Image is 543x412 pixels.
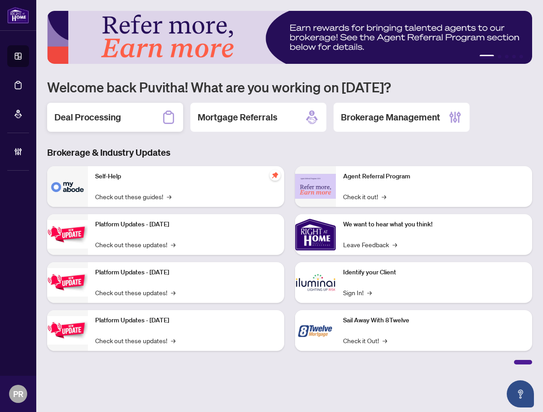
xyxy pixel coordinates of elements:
[95,240,175,249] a: Check out these updates!→
[95,335,175,345] a: Check out these updates!→
[343,172,525,182] p: Agent Referral Program
[343,287,372,297] a: Sign In!→
[343,316,525,326] p: Sail Away With 8Twelve
[47,166,88,207] img: Self-Help
[295,262,336,303] img: Identify your Client
[341,111,440,124] h2: Brokerage Management
[13,388,24,400] span: PR
[343,192,386,201] a: Check it out!→
[95,268,277,278] p: Platform Updates - [DATE]
[47,11,532,64] img: Slide 0
[7,7,29,24] img: logo
[498,55,501,58] button: 2
[343,240,397,249] a: Leave Feedback→
[295,174,336,199] img: Agent Referral Program
[95,220,277,230] p: Platform Updates - [DATE]
[47,316,88,345] img: Platform Updates - June 23, 2025
[171,287,175,297] span: →
[270,170,281,181] span: pushpin
[95,172,277,182] p: Self-Help
[47,78,532,96] h1: Welcome back Puvitha! What are you working on [DATE]?
[171,335,175,345] span: →
[519,55,523,58] button: 5
[95,192,171,201] a: Check out these guides!→
[167,192,171,201] span: →
[54,111,121,124] h2: Deal Processing
[295,214,336,255] img: We want to hear what you think!
[512,55,516,58] button: 4
[480,55,494,58] button: 1
[505,55,509,58] button: 3
[47,220,88,249] img: Platform Updates - July 21, 2025
[95,287,175,297] a: Check out these updates!→
[343,220,525,230] p: We want to hear what you think!
[343,268,525,278] p: Identify your Client
[171,240,175,249] span: →
[367,287,372,297] span: →
[383,335,387,345] span: →
[95,316,277,326] p: Platform Updates - [DATE]
[198,111,277,124] h2: Mortgage Referrals
[295,310,336,351] img: Sail Away With 8Twelve
[393,240,397,249] span: →
[343,335,387,345] a: Check it Out!→
[47,268,88,297] img: Platform Updates - July 8, 2025
[382,192,386,201] span: →
[47,146,532,159] h3: Brokerage & Industry Updates
[507,380,534,407] button: Open asap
